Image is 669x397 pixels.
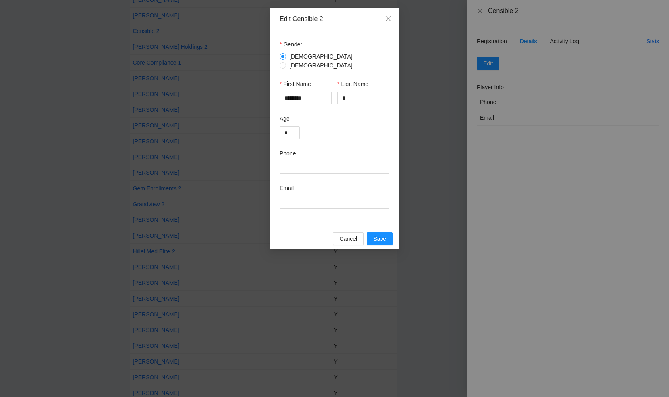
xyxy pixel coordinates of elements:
[333,232,364,245] button: Cancel
[280,114,290,123] label: Age
[385,15,391,22] span: close
[377,8,399,30] button: Close
[280,40,302,49] label: Gender
[337,79,368,88] label: Last Name
[280,126,300,139] input: Age
[280,149,296,158] label: Phone
[280,184,294,192] label: Email
[339,234,357,243] span: Cancel
[280,15,389,23] div: Edit Censible 2
[286,52,356,61] span: [DEMOGRAPHIC_DATA]
[280,92,332,104] input: First Name
[280,196,389,209] input: Email
[280,161,389,174] input: Phone
[286,61,356,70] span: [DEMOGRAPHIC_DATA]
[367,232,393,245] button: Save
[337,92,389,104] input: Last Name
[280,79,311,88] label: First Name
[373,234,386,243] span: Save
